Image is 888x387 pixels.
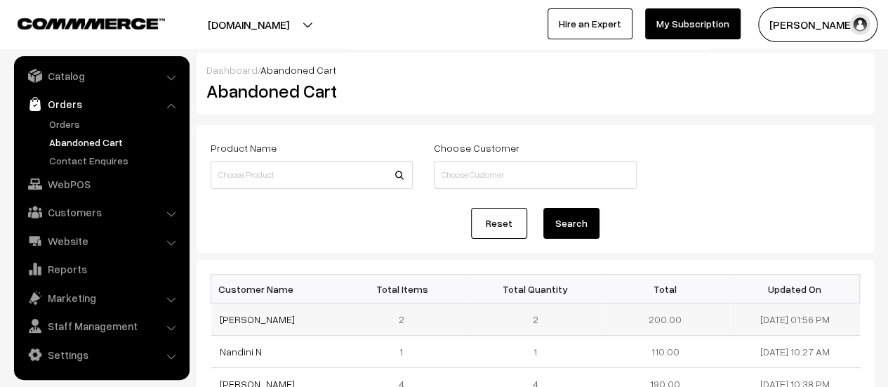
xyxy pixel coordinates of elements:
button: [DOMAIN_NAME] [159,7,338,42]
a: Orders [46,117,185,131]
span: Abandoned Cart [260,64,336,76]
th: Total Quantity [470,275,600,303]
button: Search [543,208,599,239]
td: 200.00 [600,303,730,336]
a: Customers [18,199,185,225]
a: Contact Enquires [46,153,185,168]
td: 2 [470,303,600,336]
a: Abandoned Cart [46,135,185,150]
a: Catalog [18,63,185,88]
a: Dashboard [206,64,258,76]
a: Reset [471,208,527,239]
a: My Subscription [645,8,741,39]
td: [DATE] 10:27 AM [730,336,860,368]
a: Hire an Expert [548,8,632,39]
input: Choose Customer [434,161,636,189]
a: COMMMERCE [18,14,140,31]
a: Settings [18,342,185,367]
a: Marketing [18,285,185,310]
a: Staff Management [18,313,185,339]
th: Updated On [730,275,860,303]
th: Customer Name [211,275,341,303]
input: Choose Product [211,161,413,189]
label: Choose Customer [434,140,519,155]
th: Total [600,275,730,303]
td: 1 [470,336,600,368]
a: Website [18,228,185,254]
a: [PERSON_NAME] [220,313,295,325]
th: Total Items [340,275,470,303]
a: Nandini N [220,346,262,358]
label: Product Name [211,140,277,155]
img: COMMMERCE [18,18,165,29]
h2: Abandoned Cart [206,80,411,102]
img: user [849,14,870,35]
td: [DATE] 01:56 PM [730,303,860,336]
td: 2 [340,303,470,336]
td: 1 [340,336,470,368]
a: Reports [18,256,185,282]
button: [PERSON_NAME] [758,7,877,42]
a: Orders [18,91,185,117]
a: WebPOS [18,171,185,197]
div: / [206,63,864,77]
td: 110.00 [600,336,730,368]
